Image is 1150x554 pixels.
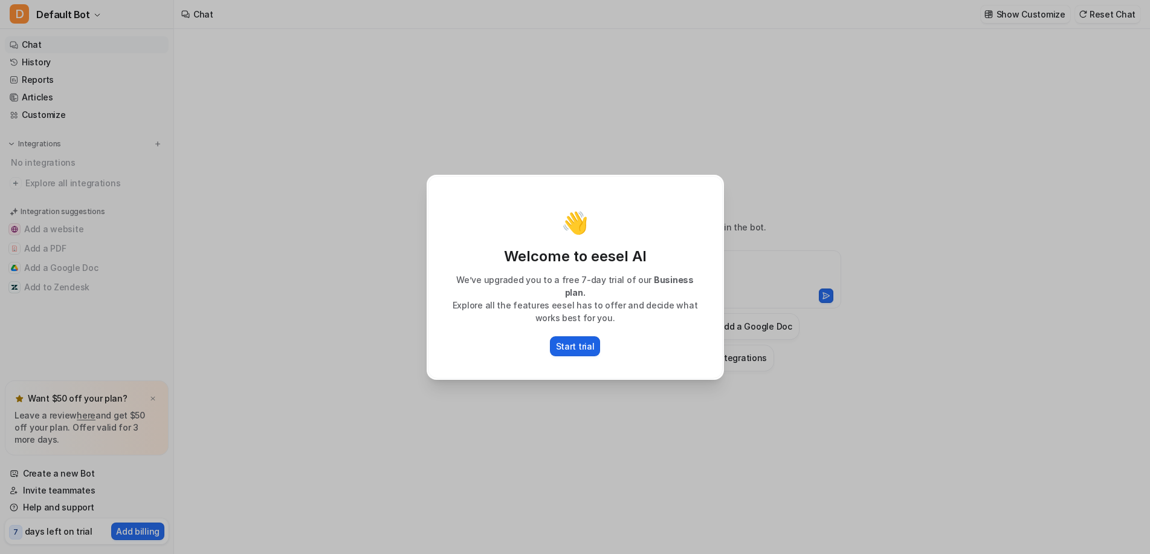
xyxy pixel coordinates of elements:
[550,336,601,356] button: Start trial
[441,273,710,299] p: We’ve upgraded you to a free 7-day trial of our
[441,247,710,266] p: Welcome to eesel AI
[441,299,710,324] p: Explore all the features eesel has to offer and decide what works best for you.
[561,210,589,235] p: 👋
[556,340,595,353] p: Start trial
